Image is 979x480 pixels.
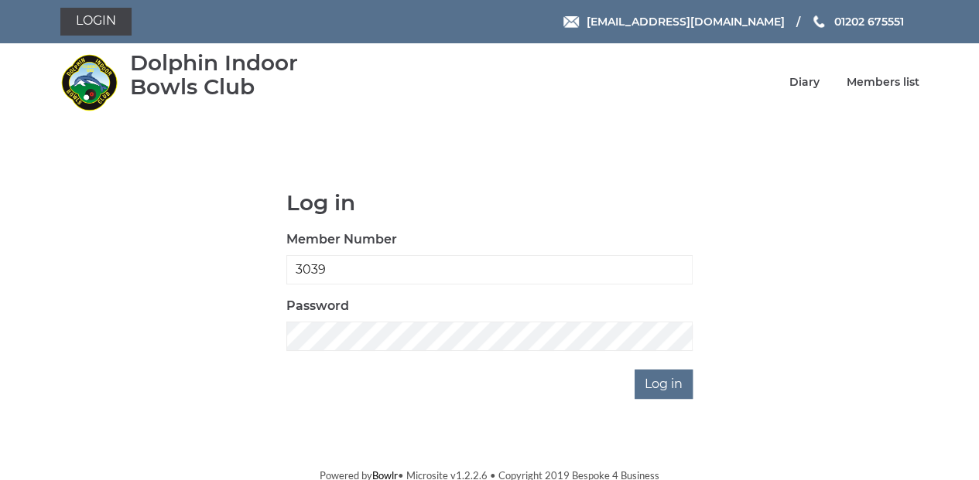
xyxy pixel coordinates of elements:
a: Members list [847,75,919,90]
a: Login [60,8,132,36]
a: Phone us 01202 675551 [811,13,903,30]
span: 01202 675551 [834,15,903,29]
span: [EMAIL_ADDRESS][DOMAIN_NAME] [586,15,784,29]
input: Log in [635,369,693,399]
label: Password [286,297,349,315]
h1: Log in [286,191,693,215]
a: Diary [789,75,820,90]
div: Dolphin Indoor Bowls Club [130,51,334,99]
img: Phone us [813,15,824,28]
a: Email [EMAIL_ADDRESS][DOMAIN_NAME] [563,13,784,30]
img: Email [563,16,579,28]
img: Dolphin Indoor Bowls Club [60,53,118,111]
label: Member Number [286,230,397,249]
